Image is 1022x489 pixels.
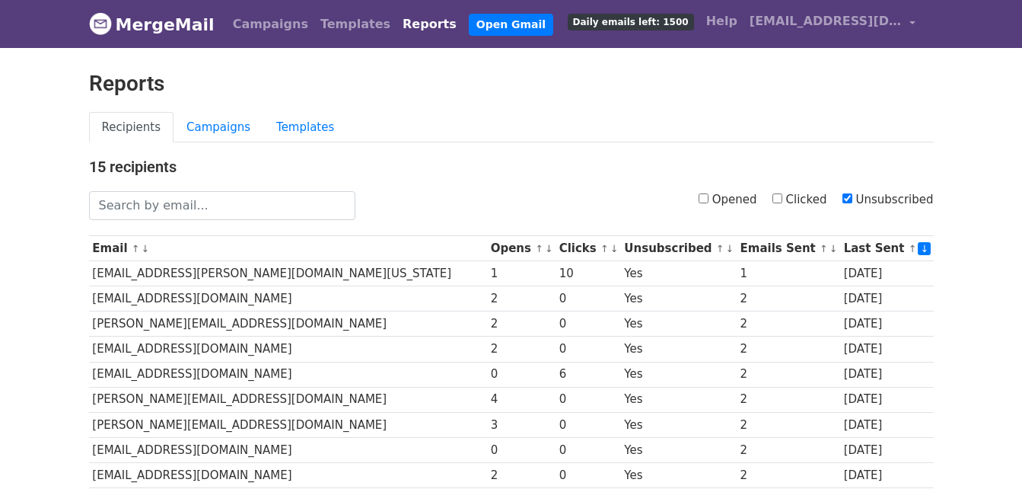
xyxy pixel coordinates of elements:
label: Unsubscribed [842,191,934,209]
th: Last Sent [840,236,934,261]
td: 4 [487,387,556,412]
td: [DATE] [840,387,934,412]
td: 3 [487,412,556,437]
td: [EMAIL_ADDRESS][DOMAIN_NAME] [89,362,487,387]
input: Opened [699,193,708,203]
a: ↑ [600,243,609,254]
a: MergeMail [89,8,215,40]
td: Yes [621,337,737,362]
td: 0 [556,337,621,362]
a: ↓ [610,243,619,254]
span: [EMAIL_ADDRESS][DOMAIN_NAME] [750,12,902,30]
td: [DATE] [840,261,934,286]
td: Yes [621,261,737,286]
td: [DATE] [840,312,934,337]
td: 0 [556,312,621,337]
a: Templates [314,9,396,40]
td: [EMAIL_ADDRESS][DOMAIN_NAME] [89,286,487,312]
td: Yes [621,312,737,337]
td: Yes [621,286,737,312]
a: ↓ [142,243,150,254]
td: 2 [737,312,840,337]
td: 0 [487,362,556,387]
td: [EMAIL_ADDRESS][PERSON_NAME][DOMAIN_NAME][US_STATE] [89,261,487,286]
input: Search by email... [89,191,355,220]
td: 1 [487,261,556,286]
td: [DATE] [840,462,934,487]
td: 2 [737,462,840,487]
td: 2 [487,286,556,312]
td: [DATE] [840,412,934,437]
a: ↑ [820,243,828,254]
td: 2 [737,337,840,362]
td: Yes [621,362,737,387]
th: Opens [487,236,556,261]
td: 2 [487,312,556,337]
h4: 15 recipients [89,158,934,176]
td: 0 [556,387,621,412]
a: ↓ [918,242,931,255]
td: [DATE] [840,437,934,462]
td: 2 [487,337,556,362]
a: Help [700,6,743,37]
td: 2 [737,286,840,312]
img: MergeMail logo [89,12,112,35]
td: [DATE] [840,362,934,387]
a: Daily emails left: 1500 [562,6,700,37]
h2: Reports [89,71,934,97]
a: ↑ [535,243,543,254]
td: [EMAIL_ADDRESS][DOMAIN_NAME] [89,437,487,462]
a: Campaigns [227,9,314,40]
span: Daily emails left: 1500 [568,14,694,30]
th: Emails Sent [737,236,840,261]
td: Yes [621,437,737,462]
label: Opened [699,191,757,209]
input: Unsubscribed [842,193,852,203]
td: 0 [487,437,556,462]
td: Yes [621,387,737,412]
td: [DATE] [840,286,934,312]
td: 0 [556,412,621,437]
td: Yes [621,412,737,437]
td: [PERSON_NAME][EMAIL_ADDRESS][DOMAIN_NAME] [89,312,487,337]
td: [EMAIL_ADDRESS][DOMAIN_NAME] [89,337,487,362]
a: ↓ [726,243,734,254]
a: ↑ [716,243,724,254]
th: Email [89,236,487,261]
a: ↓ [545,243,553,254]
a: Reports [396,9,463,40]
td: 0 [556,286,621,312]
td: 0 [556,437,621,462]
td: [PERSON_NAME][EMAIL_ADDRESS][DOMAIN_NAME] [89,412,487,437]
a: ↑ [132,243,140,254]
label: Clicked [772,191,827,209]
td: 2 [737,437,840,462]
a: Open Gmail [469,14,553,36]
td: [PERSON_NAME][EMAIL_ADDRESS][DOMAIN_NAME] [89,387,487,412]
a: Recipients [89,112,174,143]
td: 6 [556,362,621,387]
th: Unsubscribed [621,236,737,261]
td: [EMAIL_ADDRESS][DOMAIN_NAME] [89,462,487,487]
td: 1 [737,261,840,286]
a: Campaigns [174,112,263,143]
th: Clicks [556,236,621,261]
td: 0 [556,462,621,487]
a: ↑ [909,243,917,254]
a: Templates [263,112,347,143]
td: 2 [737,412,840,437]
input: Clicked [772,193,782,203]
td: Yes [621,462,737,487]
a: ↓ [829,243,838,254]
td: 2 [487,462,556,487]
td: 10 [556,261,621,286]
td: [DATE] [840,337,934,362]
a: [EMAIL_ADDRESS][DOMAIN_NAME] [743,6,922,42]
td: 2 [737,387,840,412]
td: 2 [737,362,840,387]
